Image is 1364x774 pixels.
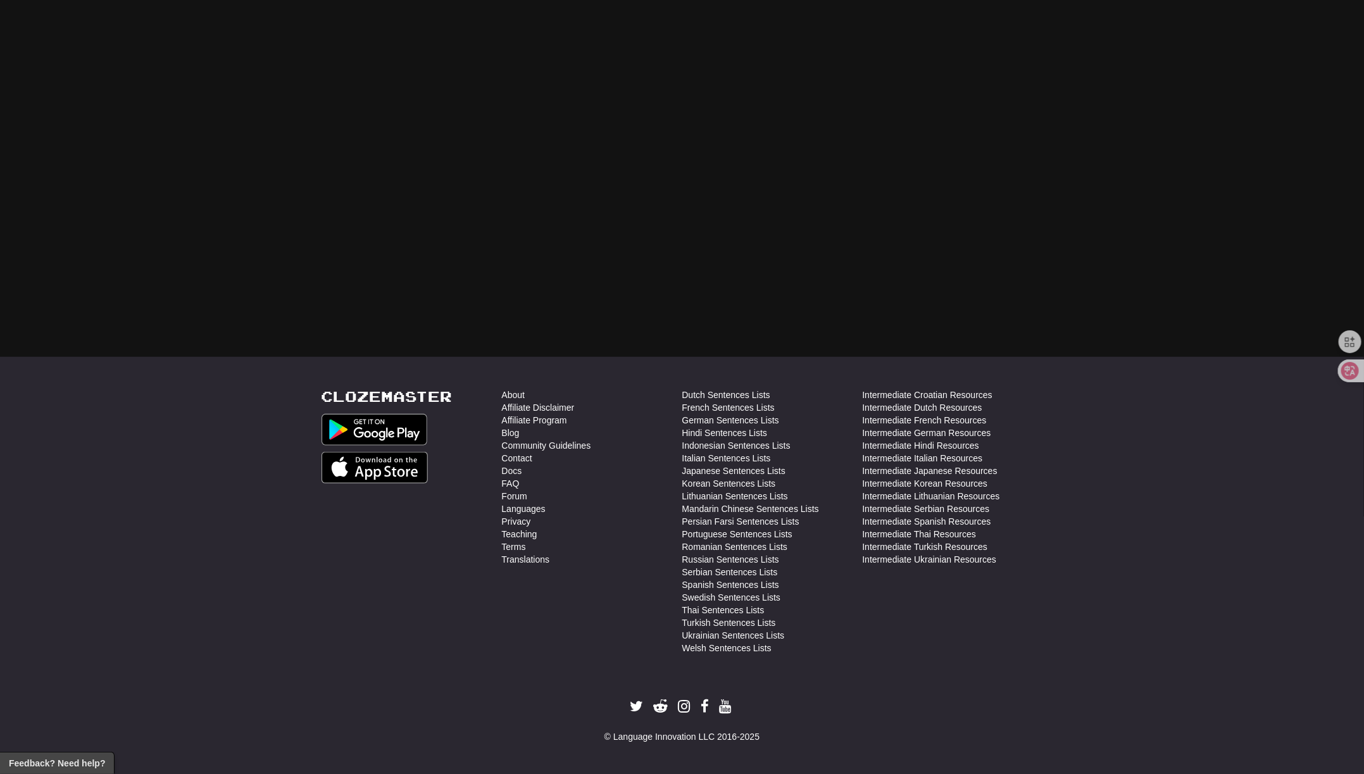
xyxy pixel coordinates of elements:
a: Translations [502,553,550,566]
a: Intermediate German Resources [863,427,991,439]
a: Mandarin Chinese Sentences Lists [682,502,819,515]
a: French Sentences Lists [682,401,775,414]
a: Persian Farsi Sentences Lists [682,515,799,528]
a: Docs [502,465,522,477]
img: Get it on App Store [322,452,429,484]
a: Intermediate Italian Resources [863,452,983,465]
div: © Language Innovation LLC 2016-2025 [322,730,1043,743]
a: Teaching [502,528,537,540]
a: FAQ [502,477,520,490]
a: Intermediate Turkish Resources [863,540,988,553]
a: Intermediate Spanish Resources [863,515,991,528]
a: Intermediate Thai Resources [863,528,977,540]
a: Italian Sentences Lists [682,452,771,465]
a: Community Guidelines [502,439,591,452]
a: Russian Sentences Lists [682,553,779,566]
a: Affiliate Disclaimer [502,401,575,414]
a: Blog [502,427,520,439]
a: Terms [502,540,526,553]
a: Languages [502,502,546,515]
a: Welsh Sentences Lists [682,642,772,654]
a: Intermediate Japanese Resources [863,465,998,477]
a: Contact [502,452,532,465]
a: Swedish Sentences Lists [682,591,781,604]
a: Indonesian Sentences Lists [682,439,791,452]
img: Get it on Google Play [322,414,428,446]
a: Ukrainian Sentences Lists [682,629,785,642]
a: Intermediate Dutch Resources [863,401,982,414]
a: Intermediate Korean Resources [863,477,988,490]
a: Intermediate French Resources [863,414,987,427]
a: Korean Sentences Lists [682,477,776,490]
a: Forum [502,490,527,502]
a: Dutch Sentences Lists [682,389,770,401]
a: Spanish Sentences Lists [682,578,779,591]
a: Serbian Sentences Lists [682,566,778,578]
a: Clozemaster [322,389,453,404]
a: Intermediate Croatian Resources [863,389,992,401]
a: Lithuanian Sentences Lists [682,490,788,502]
a: About [502,389,525,401]
a: Privacy [502,515,531,528]
a: Intermediate Lithuanian Resources [863,490,1000,502]
a: Intermediate Ukrainian Resources [863,553,997,566]
a: Intermediate Serbian Resources [863,502,990,515]
a: Portuguese Sentences Lists [682,528,792,540]
a: Thai Sentences Lists [682,604,765,616]
a: Affiliate Program [502,414,567,427]
a: Intermediate Hindi Resources [863,439,979,452]
a: Hindi Sentences Lists [682,427,768,439]
a: Japanese Sentences Lists [682,465,785,477]
span: Open feedback widget [9,757,105,770]
a: Turkish Sentences Lists [682,616,776,629]
a: Romanian Sentences Lists [682,540,788,553]
a: German Sentences Lists [682,414,779,427]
